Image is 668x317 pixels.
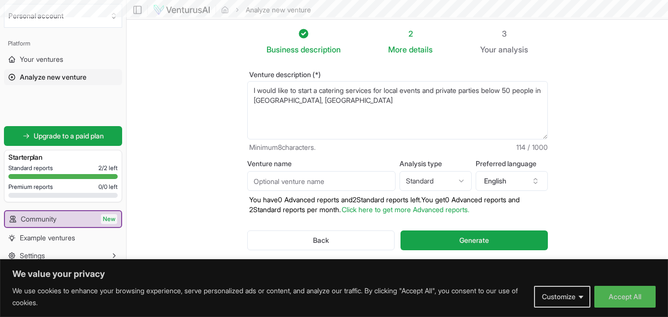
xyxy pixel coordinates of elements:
[98,164,118,172] span: 2 / 2 left
[8,152,118,162] h3: Starter plan
[247,171,396,191] input: Optional venture name
[12,268,656,280] p: We value your privacy
[247,160,396,167] label: Venture name
[4,36,122,51] div: Platform
[20,233,75,243] span: Example ventures
[20,54,63,64] span: Your ventures
[4,248,122,264] button: Settings
[98,183,118,191] span: 0 / 0 left
[249,142,315,152] span: Minimum 8 characters.
[4,230,122,246] a: Example ventures
[8,164,53,172] span: Standard reports
[247,195,548,215] p: You have 0 Advanced reports and 2 Standard reports left. Y ou get 0 Advanced reports and 2 Standa...
[21,214,56,224] span: Community
[247,230,395,250] button: Back
[4,51,122,67] a: Your ventures
[498,45,528,54] span: analysis
[459,235,489,245] span: Generate
[400,160,472,167] label: Analysis type
[480,28,528,40] div: 3
[401,230,547,250] button: Generate
[8,183,53,191] span: Premium reports
[4,69,122,85] a: Analyze new venture
[101,214,117,224] span: New
[5,211,121,227] a: CommunityNew
[388,44,407,55] span: More
[388,28,433,40] div: 2
[34,131,104,141] span: Upgrade to a paid plan
[20,251,45,261] span: Settings
[409,45,433,54] span: details
[247,71,548,78] label: Venture description (*)
[476,171,548,191] button: English
[534,286,590,308] button: Customize
[20,72,87,82] span: Analyze new venture
[342,205,469,214] a: Click here to get more Advanced reports.
[516,142,548,152] span: 114 / 1000
[301,45,341,54] span: description
[480,44,496,55] span: Your
[594,286,656,308] button: Accept All
[476,160,548,167] label: Preferred language
[267,44,299,55] span: Business
[12,285,527,309] p: We use cookies to enhance your browsing experience, serve personalized ads or content, and analyz...
[4,126,122,146] a: Upgrade to a paid plan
